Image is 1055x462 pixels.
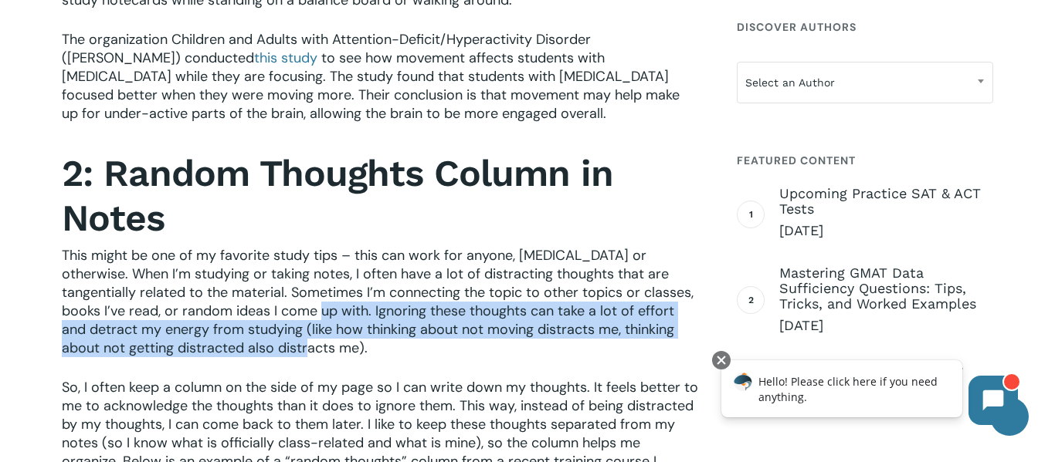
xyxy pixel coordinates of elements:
a: Mastering GMAT Data Sufficiency Questions: Tips, Tricks, and Worked Examples [DATE] [779,265,993,335]
span: to see how movement affects students with [MEDICAL_DATA] while they are focusing. The study found... [62,49,680,123]
h4: Featured Content [737,147,993,174]
span: [DATE] [779,221,993,240]
span: Upcoming Practice SAT & ACT Tests [779,186,993,217]
span: [DATE] [779,316,993,335]
span: This might be one of my favorite study tips – this can work for anyone, [MEDICAL_DATA] or otherwi... [62,246,694,357]
span: Select an Author [738,66,992,99]
iframe: Chatbot [705,348,1033,440]
strong: 2: Random Thoughts Column in Notes [62,151,613,240]
span: Select an Author [737,62,993,103]
span: Mastering GMAT Data Sufficiency Questions: Tips, Tricks, and Worked Examples [779,265,993,312]
h4: Discover Authors [737,13,993,41]
a: Upcoming Practice SAT & ACT Tests [DATE] [779,186,993,240]
a: this study [254,49,317,67]
span: The organization Children and Adults with Attention-Deficit/Hyperactivity Disorder ([PERSON_NAME]... [62,30,591,67]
